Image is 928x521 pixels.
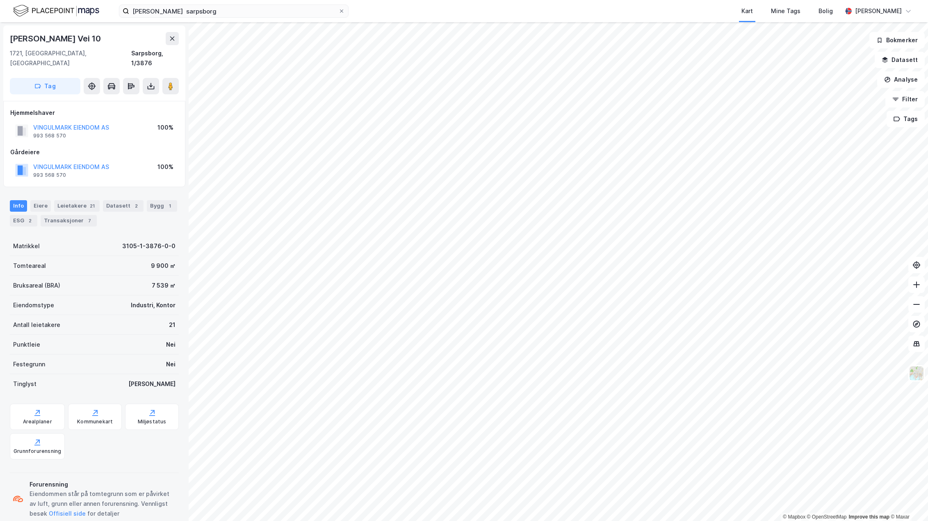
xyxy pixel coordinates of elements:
div: 21 [169,320,176,330]
div: Leietakere [54,200,100,212]
div: Industri, Kontor [131,300,176,310]
div: Eiere [30,200,51,212]
div: Hjemmelshaver [10,108,178,118]
button: Analyse [877,71,925,88]
div: 2 [132,202,140,210]
div: 1721, [GEOGRAPHIC_DATA], [GEOGRAPHIC_DATA] [10,48,131,68]
div: 7 539 ㎡ [152,281,176,290]
div: 993 568 570 [33,133,66,139]
div: Matrikkel [13,241,40,251]
div: Transaksjoner [41,215,97,226]
a: Improve this map [849,514,889,520]
div: Nei [166,359,176,369]
div: [PERSON_NAME] [855,6,902,16]
input: Søk på adresse, matrikkel, gårdeiere, leietakere eller personer [129,5,338,17]
div: Bruksareal (BRA) [13,281,60,290]
div: 7 [85,217,93,225]
div: Sarpsborg, 1/3876 [131,48,179,68]
button: Tags [887,111,925,127]
div: Grunnforurensning [14,448,61,455]
div: 993 568 570 [33,172,66,178]
div: Info [10,200,27,212]
div: 9 900 ㎡ [151,261,176,271]
div: Nei [166,340,176,350]
div: Tinglyst [13,379,36,389]
div: Bygg [147,200,177,212]
div: 21 [88,202,96,210]
div: Eiendommen står på tomtegrunn som er påvirket av luft, grunn eller annen forurensning. Vennligst ... [30,489,176,519]
div: Tomteareal [13,261,46,271]
div: Gårdeiere [10,147,178,157]
div: Mine Tags [771,6,800,16]
div: [PERSON_NAME] Vei 10 [10,32,103,45]
button: Bokmerker [869,32,925,48]
a: Mapbox [783,514,805,520]
div: Kontrollprogram for chat [887,482,928,521]
div: Kommunekart [77,418,113,425]
div: Eiendomstype [13,300,54,310]
div: Bolig [819,6,833,16]
a: OpenStreetMap [807,514,847,520]
div: Arealplaner [23,418,52,425]
div: ESG [10,215,37,226]
div: 100% [157,162,173,172]
img: logo.f888ab2527a4732fd821a326f86c7f29.svg [13,4,99,18]
div: Forurensning [30,480,176,489]
button: Tag [10,78,80,94]
div: 1 [166,202,174,210]
div: Miljøstatus [138,418,166,425]
div: Datasett [103,200,144,212]
button: Datasett [875,52,925,68]
div: 100% [157,123,173,133]
div: Antall leietakere [13,320,60,330]
div: [PERSON_NAME] [128,379,176,389]
img: Z [909,366,924,381]
div: Kart [741,6,753,16]
div: 3105-1-3876-0-0 [122,241,176,251]
button: Filter [885,91,925,107]
div: Festegrunn [13,359,45,369]
div: Punktleie [13,340,40,350]
div: 2 [26,217,34,225]
iframe: Chat Widget [887,482,928,521]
